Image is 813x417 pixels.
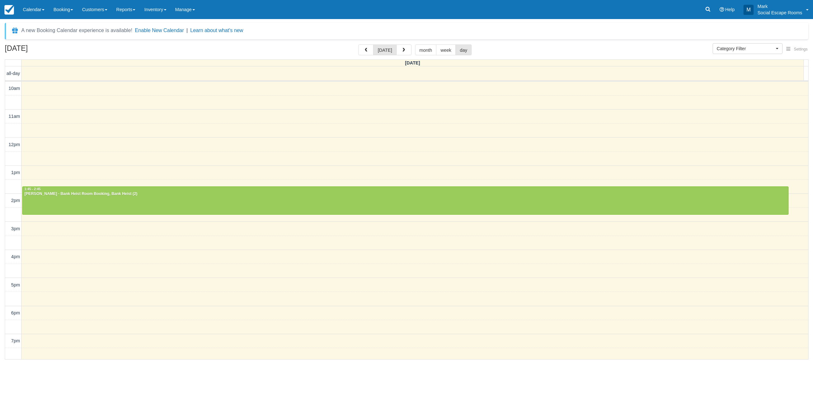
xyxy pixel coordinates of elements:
span: 2pm [11,198,20,203]
span: [DATE] [405,60,420,65]
div: [PERSON_NAME] - Bank Heist Room Booking, Bank Heist (2) [24,192,787,197]
span: 7pm [11,338,20,343]
span: Settings [794,47,808,51]
button: [DATE] [373,44,396,55]
span: 3pm [11,226,20,231]
button: Category Filter [713,43,783,54]
img: checkfront-main-nav-mini-logo.png [4,5,14,15]
button: week [436,44,456,55]
i: Help [720,7,724,12]
div: A new Booking Calendar experience is available! [21,27,132,34]
p: Social Escape Rooms [757,10,802,16]
button: month [415,44,437,55]
span: Category Filter [717,45,774,52]
span: 10am [9,86,20,91]
a: 1:45 - 2:45[PERSON_NAME] - Bank Heist Room Booking, Bank Heist (2) [22,186,789,214]
h2: [DATE] [5,44,85,56]
span: 4pm [11,254,20,259]
p: Mark [757,3,802,10]
button: Enable New Calendar [135,27,184,34]
span: 12pm [9,142,20,147]
span: 6pm [11,310,20,315]
a: Learn about what's new [190,28,243,33]
span: Help [725,7,735,12]
span: all-day [7,71,20,76]
span: 11am [9,114,20,119]
span: 1pm [11,170,20,175]
span: 5pm [11,282,20,287]
span: | [186,28,188,33]
div: M [743,5,754,15]
button: Settings [783,45,811,54]
button: day [455,44,472,55]
span: 1:45 - 2:45 [24,187,41,191]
